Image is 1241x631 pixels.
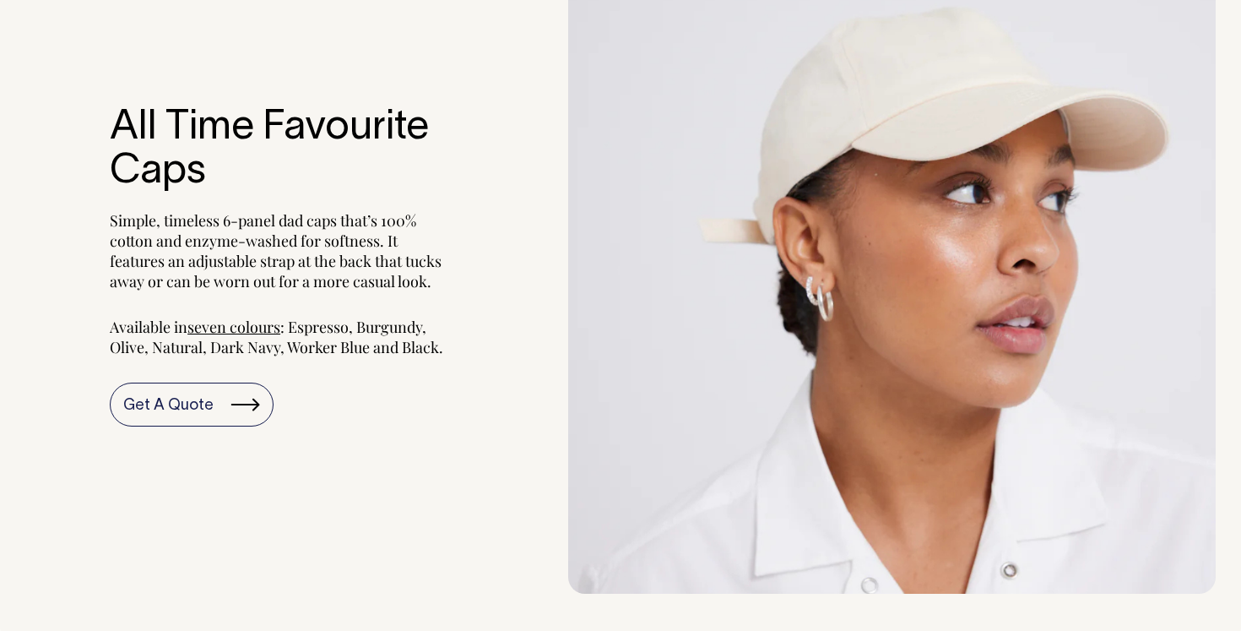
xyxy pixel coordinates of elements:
[110,210,449,291] p: Simple, timeless 6-panel dad caps that’s 100% cotton and enzyme-washed for softness. It features ...
[187,317,280,337] a: seven colours
[110,383,274,427] a: Get A Quote
[110,106,449,196] h3: All Time Favourite Caps
[110,317,449,357] p: Available in : Espresso, Burgundy, Olive, Natural, Dark Navy, Worker Blue and Black.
